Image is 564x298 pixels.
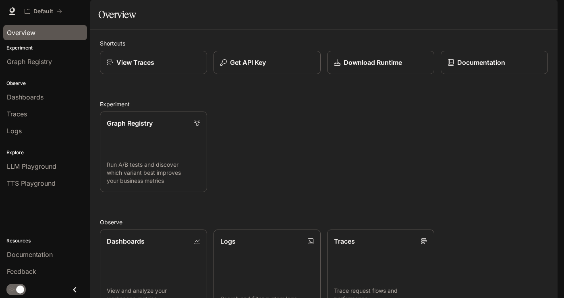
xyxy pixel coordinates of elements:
[100,51,207,74] a: View Traces
[33,8,53,15] p: Default
[100,218,548,226] h2: Observe
[441,51,548,74] a: Documentation
[344,58,402,67] p: Download Runtime
[116,58,154,67] p: View Traces
[334,236,355,246] p: Traces
[220,236,236,246] p: Logs
[100,39,548,48] h2: Shortcuts
[230,58,266,67] p: Get API Key
[107,161,200,185] p: Run A/B tests and discover which variant best improves your business metrics
[21,3,66,19] button: All workspaces
[107,118,153,128] p: Graph Registry
[100,100,548,108] h2: Experiment
[98,6,136,23] h1: Overview
[327,51,434,74] a: Download Runtime
[214,51,321,74] button: Get API Key
[100,112,207,192] a: Graph RegistryRun A/B tests and discover which variant best improves your business metrics
[107,236,145,246] p: Dashboards
[457,58,505,67] p: Documentation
